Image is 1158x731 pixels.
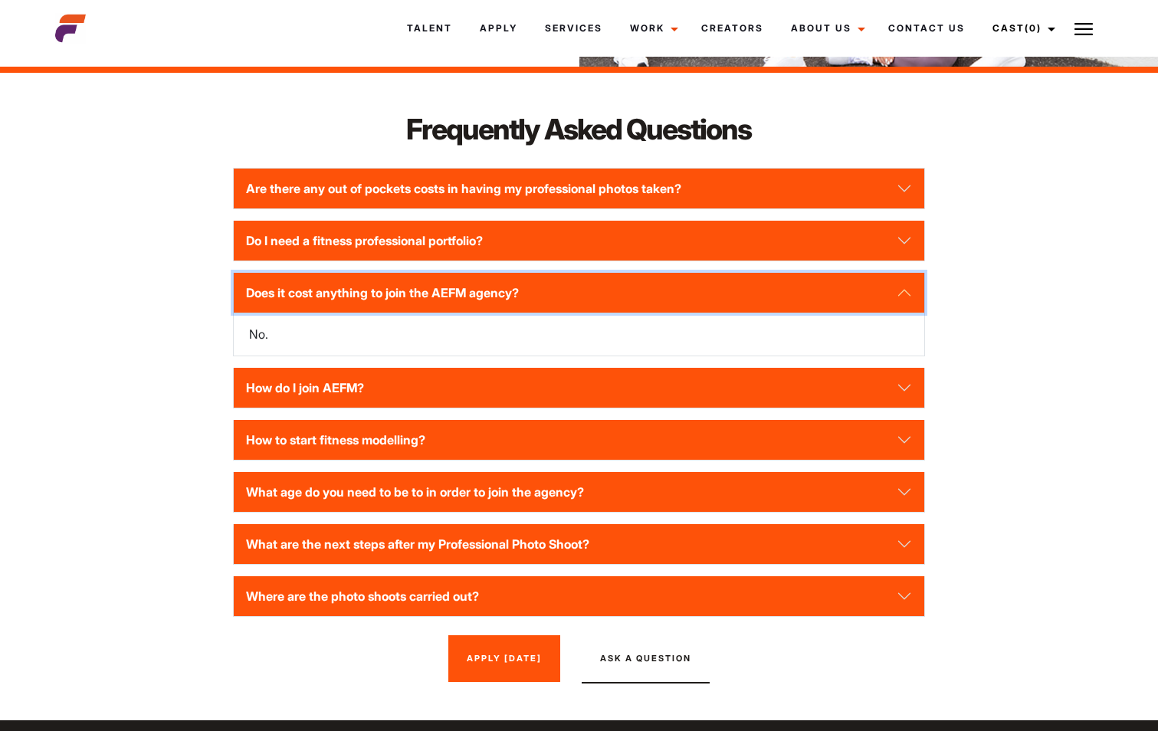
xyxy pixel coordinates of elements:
p: No. [249,325,909,343]
button: How to start fitness modelling? [234,420,924,460]
button: What are the next steps after my Professional Photo Shoot? [234,524,924,564]
button: Where are the photo shoots carried out? [234,576,924,616]
a: Talent [393,8,466,49]
a: Apply [466,8,531,49]
button: Ask A Question [582,635,710,684]
h2: Frequently Asked Questions [233,110,925,149]
a: Contact Us [874,8,979,49]
a: Cast(0) [979,8,1065,49]
button: Do I need a fitness professional portfolio? [234,221,924,261]
button: Are there any out of pockets costs in having my professional photos taken? [234,169,924,208]
a: Creators [687,8,777,49]
a: Services [531,8,616,49]
span: (0) [1025,22,1042,34]
a: Work [616,8,687,49]
button: Does it cost anything to join the AEFM agency? [234,273,924,313]
a: About Us [777,8,874,49]
a: Apply [DATE] [448,635,560,683]
button: How do I join AEFM? [234,368,924,408]
button: What age do you need to be to in order to join the agency? [234,472,924,512]
img: Burger icon [1074,20,1093,38]
img: cropped-aefm-brand-fav-22-square.png [55,13,86,44]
